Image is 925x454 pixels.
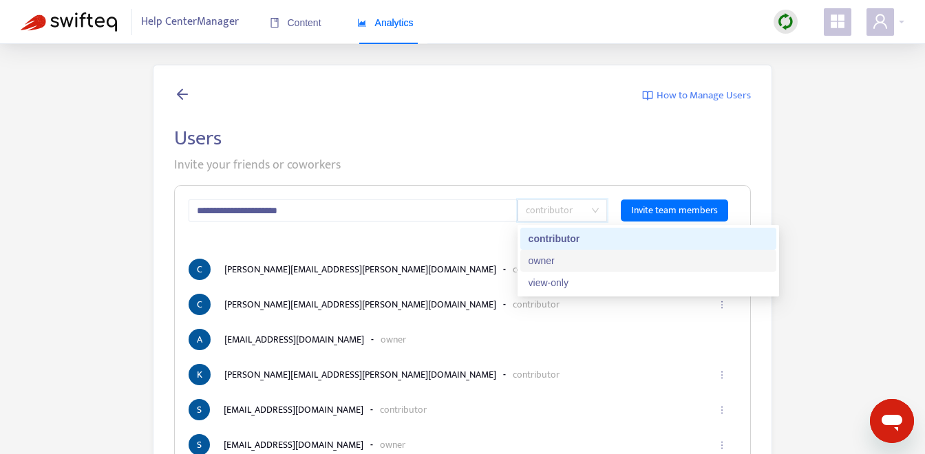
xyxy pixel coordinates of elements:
[529,253,768,268] div: owner
[529,275,768,290] div: view-only
[513,367,560,382] p: contributor
[381,332,406,347] p: owner
[189,399,210,420] span: S
[717,300,727,310] span: ellipsis
[380,437,405,452] p: owner
[657,88,751,104] span: How to Manage Users
[21,12,117,32] img: Swifteq
[503,367,506,382] b: -
[710,290,732,320] button: ellipsis
[270,18,279,28] span: book
[189,294,211,315] span: C
[503,297,506,312] b: -
[189,259,736,280] li: [PERSON_NAME][EMAIL_ADDRESS][PERSON_NAME][DOMAIN_NAME]
[870,399,914,443] iframe: Button to launch messaging window
[189,364,736,385] li: [PERSON_NAME][EMAIL_ADDRESS][PERSON_NAME][DOMAIN_NAME]
[189,364,211,385] span: K
[520,250,776,272] div: owner
[642,86,751,105] a: How to Manage Users
[503,262,506,277] b: -
[529,231,768,246] div: contributor
[174,126,751,151] h2: Users
[174,156,751,175] p: Invite your friends or coworkers
[141,9,239,35] span: Help Center Manager
[380,402,427,417] p: contributor
[642,90,653,101] img: image-link
[717,440,727,450] span: ellipsis
[777,13,794,30] img: sync.dc5367851b00ba804db3.png
[270,17,321,28] span: Content
[621,199,728,221] button: Invite team members
[872,13,889,30] span: user
[520,228,776,250] div: contributor
[189,329,211,350] span: A
[189,399,736,420] li: [EMAIL_ADDRESS][DOMAIN_NAME]
[710,395,732,425] button: ellipsis
[717,405,727,415] span: ellipsis
[526,200,599,221] span: contributor
[357,18,367,28] span: area-chart
[370,402,373,417] b: -
[631,203,718,218] span: Invite team members
[710,360,732,390] button: ellipsis
[513,262,560,277] p: contributor
[370,437,373,452] b: -
[717,370,727,380] span: ellipsis
[357,17,414,28] span: Analytics
[520,272,776,294] div: view-only
[829,13,846,30] span: appstore
[371,332,374,347] b: -
[189,259,211,280] span: C
[513,297,560,312] p: contributor
[189,294,736,315] li: [PERSON_NAME][EMAIL_ADDRESS][PERSON_NAME][DOMAIN_NAME]
[189,329,736,350] li: [EMAIL_ADDRESS][DOMAIN_NAME]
